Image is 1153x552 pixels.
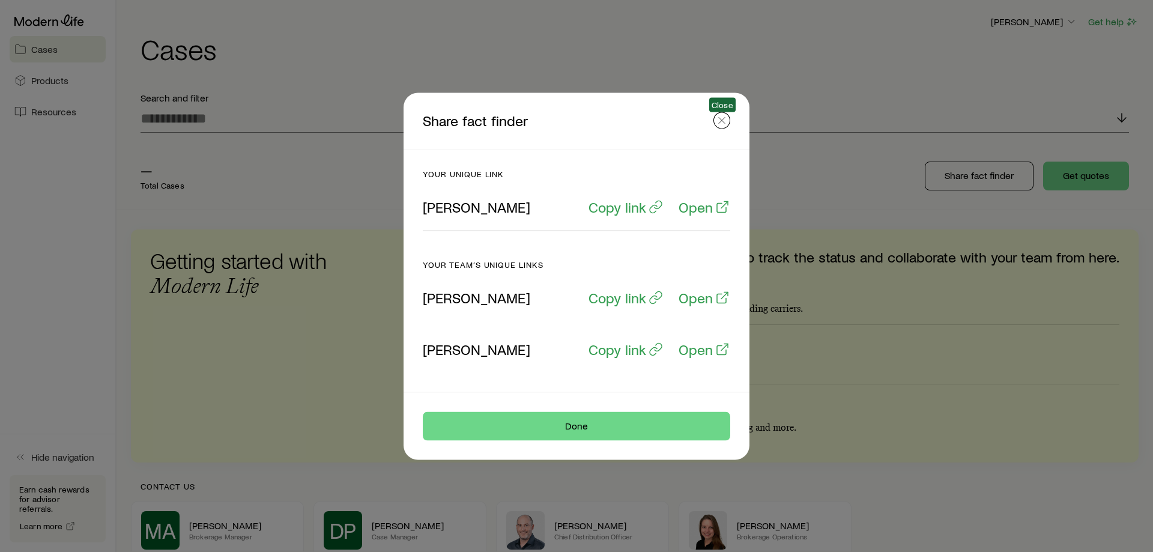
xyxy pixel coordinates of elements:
[678,198,730,216] a: Open
[589,198,646,215] p: Copy link
[588,198,664,216] button: Copy link
[423,341,530,357] p: [PERSON_NAME]
[588,288,664,307] button: Copy link
[678,340,730,359] a: Open
[679,289,713,306] p: Open
[679,198,713,215] p: Open
[589,341,646,357] p: Copy link
[588,340,664,359] button: Copy link
[423,259,730,269] p: Your team’s unique links
[423,169,730,178] p: Your unique link
[712,100,733,109] span: Close
[678,288,730,307] a: Open
[423,198,530,215] p: [PERSON_NAME]
[679,341,713,357] p: Open
[589,289,646,306] p: Copy link
[423,112,713,130] p: Share fact finder
[423,289,530,306] p: [PERSON_NAME]
[423,411,730,440] button: Done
